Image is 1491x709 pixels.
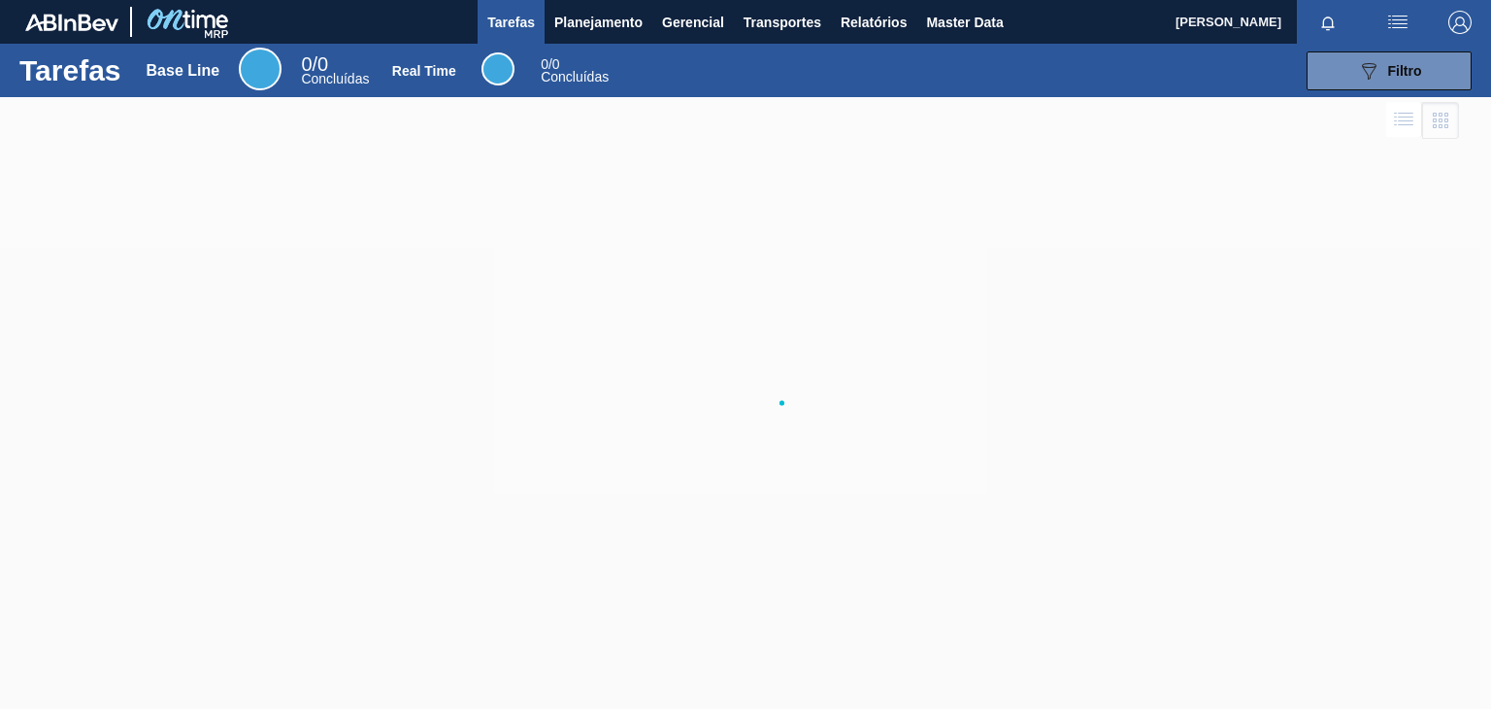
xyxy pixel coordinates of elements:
span: Concluídas [301,71,369,86]
div: Real Time [541,58,609,84]
span: / 0 [541,56,559,72]
h1: Tarefas [19,59,121,82]
span: Tarefas [487,11,535,34]
img: TNhmsLtSVTkK8tSr43FrP2fwEKptu5GPRR3wAAAABJRU5ErkJggg== [25,14,118,31]
div: Base Line [239,48,282,90]
button: Filtro [1307,51,1472,90]
span: Master Data [926,11,1003,34]
span: Relatórios [841,11,907,34]
button: Notificações [1297,9,1359,36]
span: Transportes [744,11,821,34]
span: Concluídas [541,69,609,84]
div: Base Line [147,62,220,80]
span: Filtro [1388,63,1422,79]
img: Logout [1448,11,1472,34]
div: Real Time [481,52,514,85]
div: Real Time [392,63,456,79]
span: Gerencial [662,11,724,34]
span: Planejamento [554,11,643,34]
img: userActions [1386,11,1409,34]
span: / 0 [301,53,328,75]
span: 0 [541,56,548,72]
div: Base Line [301,56,369,85]
span: 0 [301,53,312,75]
